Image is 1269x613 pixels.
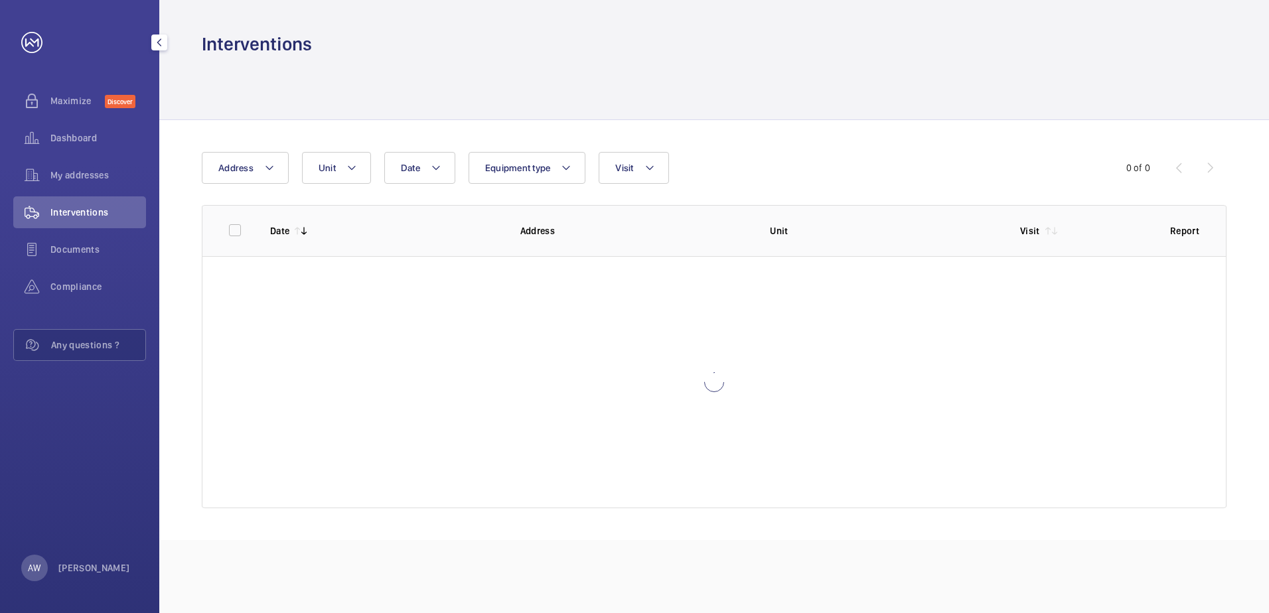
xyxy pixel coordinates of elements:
span: Maximize [50,94,105,107]
span: Address [218,163,254,173]
div: 0 of 0 [1126,161,1150,174]
p: [PERSON_NAME] [58,561,130,575]
span: Discover [105,95,135,108]
p: Date [270,224,289,238]
span: Date [401,163,420,173]
span: Documents [50,243,146,256]
button: Date [384,152,455,184]
span: Equipment type [485,163,551,173]
p: Report [1170,224,1199,238]
button: Address [202,152,289,184]
span: Compliance [50,280,146,293]
p: Unit [770,224,999,238]
span: Dashboard [50,131,146,145]
span: Visit [615,163,633,173]
span: Any questions ? [51,338,145,352]
button: Unit [302,152,371,184]
span: Unit [319,163,336,173]
span: My addresses [50,169,146,182]
span: Interventions [50,206,146,219]
p: AW [28,561,40,575]
p: Visit [1020,224,1040,238]
button: Visit [599,152,668,184]
h1: Interventions [202,32,312,56]
button: Equipment type [469,152,586,184]
p: Address [520,224,749,238]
